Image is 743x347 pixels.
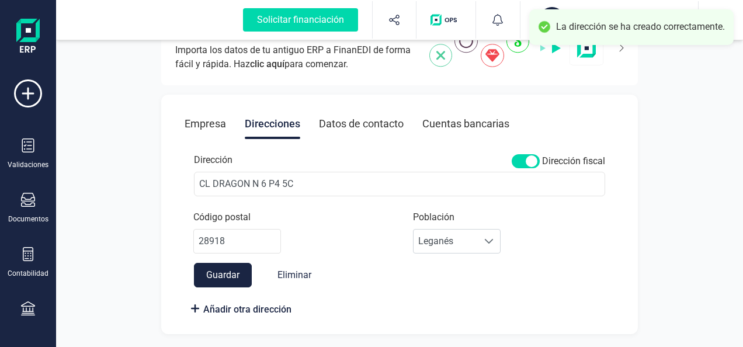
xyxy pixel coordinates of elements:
[8,160,48,169] div: Validaciones
[194,153,232,167] label: Dirección
[319,109,404,139] div: Datos de contacto
[194,263,252,287] button: Guardar
[413,210,454,224] label: Población
[175,43,415,71] span: Importa los datos de tu antiguo ERP a FinanEDI de forma fácil y rápida. Haz para comenzar.
[243,8,358,32] div: Solicitar financiación
[250,58,284,70] span: clic aquí
[16,19,40,56] img: Logo Finanedi
[414,230,478,253] span: Leganés
[429,29,604,67] img: integrations-img
[430,14,461,26] img: Logo de OPS
[534,1,684,39] button: LA[PERSON_NAME][PERSON_NAME]
[245,109,300,139] div: Direcciones
[8,269,48,278] div: Contabilidad
[266,263,323,287] button: Eliminar
[423,1,468,39] button: Logo de OPS
[542,154,605,168] span: Dirección fiscal
[14,323,43,332] div: Tesorería
[193,210,251,224] label: Código postal
[229,1,372,39] button: Solicitar financiación
[203,303,291,317] span: Añadir otra dirección
[539,7,565,33] div: LA
[185,109,226,139] div: Empresa
[556,21,725,33] div: La dirección se ha creado correctamente.
[422,109,509,139] div: Cuentas bancarias
[8,214,48,224] div: Documentos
